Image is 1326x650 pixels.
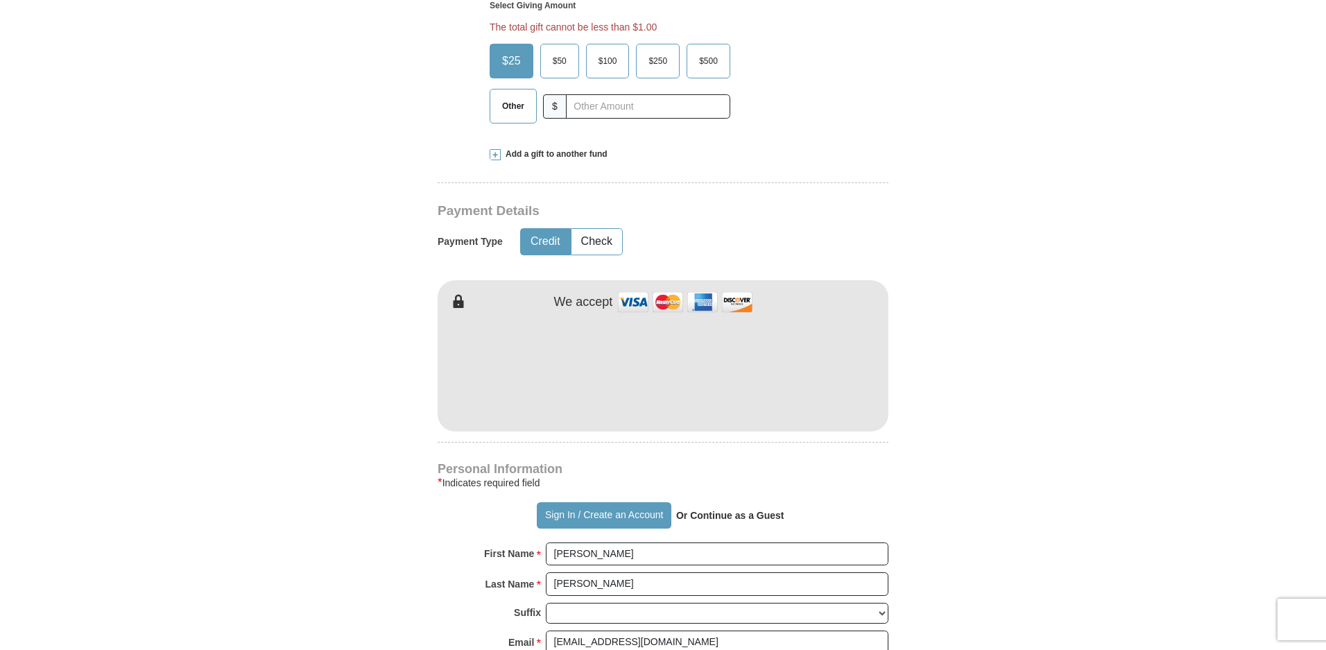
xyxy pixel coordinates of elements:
[554,295,613,310] h4: We accept
[692,51,725,71] span: $500
[484,544,534,563] strong: First Name
[490,1,576,10] strong: Select Giving Amount
[514,603,541,622] strong: Suffix
[546,51,574,71] span: $50
[495,96,531,117] span: Other
[592,51,624,71] span: $100
[521,229,570,255] button: Credit
[438,463,888,474] h4: Personal Information
[501,148,608,160] span: Add a gift to another fund
[495,51,528,71] span: $25
[438,474,888,491] div: Indicates required field
[676,510,784,521] strong: Or Continue as a Guest
[438,236,503,248] h5: Payment Type
[566,94,730,119] input: Other Amount
[485,574,535,594] strong: Last Name
[438,203,791,219] h3: Payment Details
[490,20,657,34] li: The total gift cannot be less than $1.00
[616,287,755,317] img: credit cards accepted
[543,94,567,119] span: $
[571,229,622,255] button: Check
[642,51,674,71] span: $250
[537,502,671,529] button: Sign In / Create an Account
